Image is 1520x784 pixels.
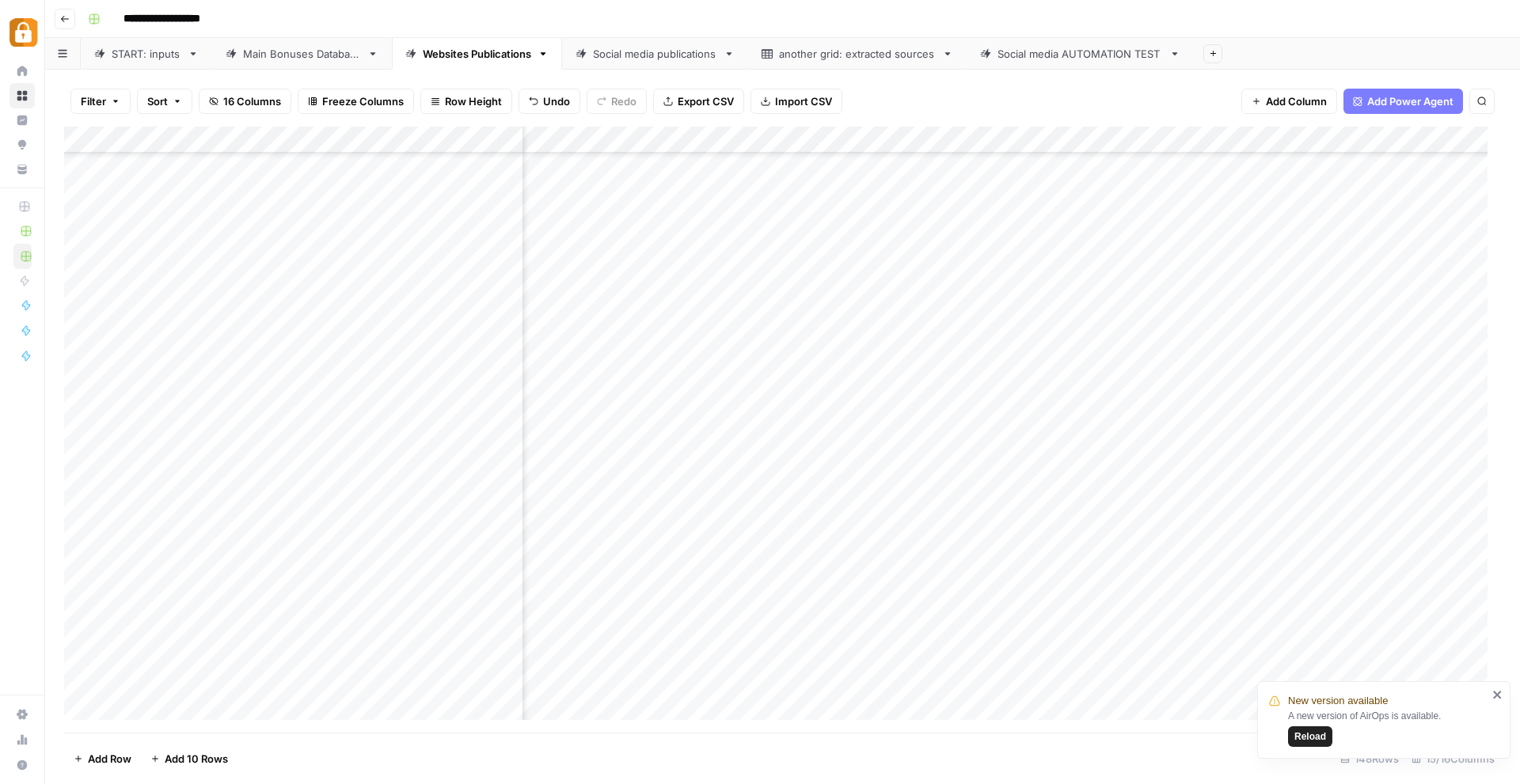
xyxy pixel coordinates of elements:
[420,89,512,114] button: Row Height
[165,751,228,767] span: Add 10 Rows
[9,157,35,182] a: Your Data
[1334,746,1405,771] div: 148 Rows
[9,702,35,727] a: Settings
[147,93,168,109] span: Sort
[1288,726,1332,747] button: Reload
[997,46,1163,62] div: Social media AUTOMATION TEST
[9,132,35,157] a: Opportunities
[1367,93,1453,109] span: Add Power Agent
[750,89,842,114] button: Import CSV
[9,83,35,108] a: Browse
[748,38,967,70] a: another grid: extracted sources
[423,46,531,62] div: Websites Publications
[1492,688,1503,701] button: close
[1288,693,1388,709] span: New version available
[64,746,141,771] button: Add Row
[322,93,404,109] span: Freeze Columns
[1241,89,1337,114] button: Add Column
[70,89,131,114] button: Filter
[9,752,35,778] button: Help + Support
[562,38,748,70] a: Social media publications
[678,93,734,109] span: Export CSV
[1266,93,1327,109] span: Add Column
[611,93,636,109] span: Redo
[653,89,744,114] button: Export CSV
[445,93,502,109] span: Row Height
[223,93,281,109] span: 16 Columns
[141,746,237,771] button: Add 10 Rows
[779,46,936,62] div: another grid: extracted sources
[199,89,291,114] button: 16 Columns
[137,89,192,114] button: Sort
[9,108,35,133] a: Insights
[112,46,181,62] div: START: inputs
[392,38,562,70] a: Websites Publications
[81,38,212,70] a: START: inputs
[243,46,361,62] div: Main Bonuses Database
[1343,89,1463,114] button: Add Power Agent
[519,89,580,114] button: Undo
[543,93,570,109] span: Undo
[81,93,106,109] span: Filter
[967,38,1194,70] a: Social media AUTOMATION TEST
[1288,709,1488,747] div: A new version of AirOps is available.
[88,751,131,767] span: Add Row
[587,89,647,114] button: Redo
[9,727,35,752] a: Usage
[9,13,35,52] button: Workspace: Adzz
[593,46,717,62] div: Social media publications
[1405,746,1501,771] div: 15/16 Columns
[1294,729,1326,744] span: Reload
[212,38,392,70] a: Main Bonuses Database
[775,93,832,109] span: Import CSV
[298,89,414,114] button: Freeze Columns
[9,59,35,84] a: Home
[9,18,38,47] img: Adzz Logo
